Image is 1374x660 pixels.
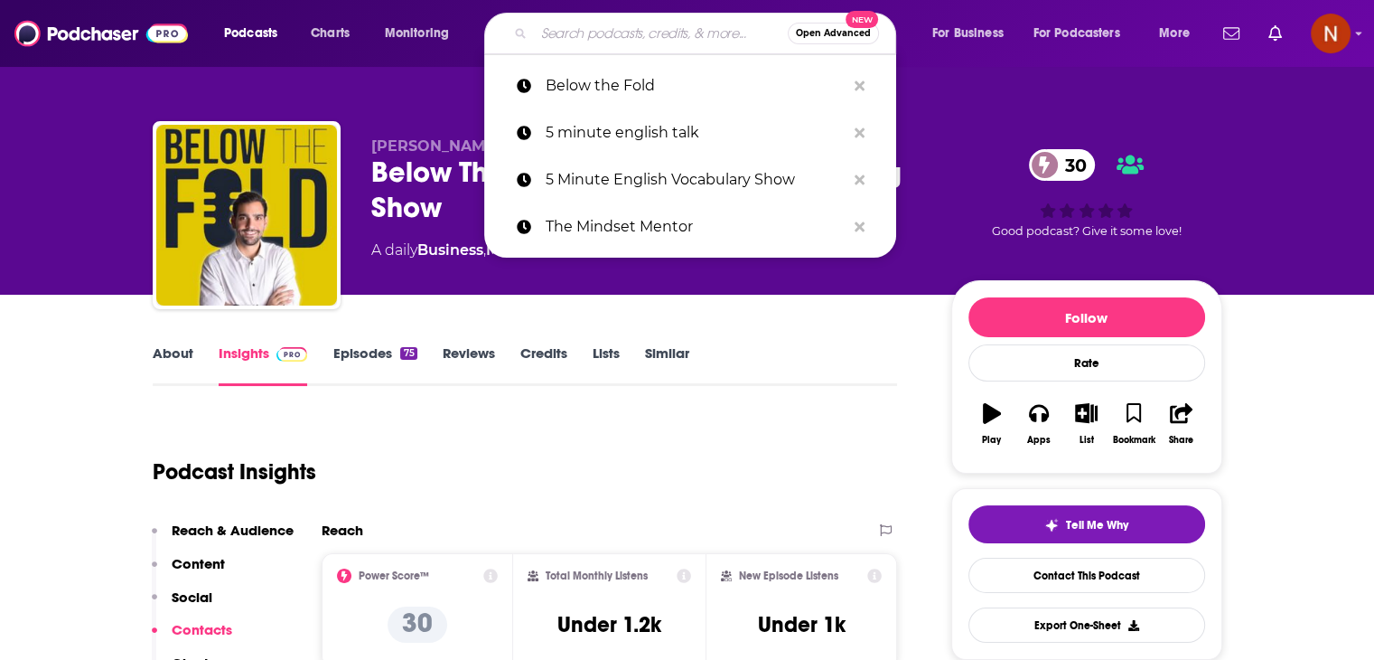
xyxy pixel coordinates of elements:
[483,241,486,259] span: ,
[546,570,648,582] h2: Total Monthly Listens
[546,62,846,109] p: Below the Fold
[400,347,416,360] div: 75
[546,109,846,156] p: 5 minute english talk
[311,21,350,46] span: Charts
[534,19,788,48] input: Search podcasts, credits, & more...
[484,156,896,203] a: 5 Minute English Vocabulary Show
[1080,435,1094,446] div: List
[1261,18,1289,49] a: Show notifications dropdown
[219,344,308,386] a: InsightsPodchaser Pro
[385,21,449,46] span: Monitoring
[332,344,416,386] a: Episodes75
[372,19,472,48] button: open menu
[1033,21,1120,46] span: For Podcasters
[443,344,495,386] a: Reviews
[172,589,212,606] p: Social
[153,344,193,386] a: About
[276,347,308,362] img: Podchaser Pro
[484,203,896,250] a: The Mindset Mentor
[1216,18,1247,49] a: Show notifications dropdown
[982,435,1001,446] div: Play
[968,608,1205,643] button: Export One-Sheet
[1311,14,1351,53] img: User Profile
[299,19,360,48] a: Charts
[1157,391,1204,457] button: Share
[951,137,1222,250] div: 30Good podcast? Give it some love!
[932,21,1004,46] span: For Business
[546,156,846,203] p: 5 Minute English Vocabulary Show
[557,611,661,638] h3: Under 1.2k
[1112,435,1154,446] div: Bookmark
[172,621,232,638] p: Contacts
[172,522,294,539] p: Reach & Audience
[1029,149,1096,181] a: 30
[1169,435,1193,446] div: Share
[172,555,225,572] p: Content
[484,62,896,109] a: Below the Fold
[1110,391,1157,457] button: Bookmark
[417,241,483,259] a: Business
[968,297,1205,337] button: Follow
[1146,19,1212,48] button: open menu
[322,522,363,539] h2: Reach
[920,19,1026,48] button: open menu
[501,13,913,54] div: Search podcasts, credits, & more...
[1311,14,1351,53] button: Show profile menu
[739,570,838,582] h2: New Episode Listens
[484,109,896,156] a: 5 minute english talk
[846,11,878,28] span: New
[371,137,500,155] span: [PERSON_NAME]
[152,555,225,589] button: Content
[156,125,337,306] img: Below The Fold - Marketing & Advertising Show
[1044,518,1059,533] img: tell me why sparkle
[546,203,846,250] p: The Mindset Mentor
[520,344,567,386] a: Credits
[788,23,879,44] button: Open AdvancedNew
[1062,391,1109,457] button: List
[152,522,294,555] button: Reach & Audience
[1159,21,1190,46] span: More
[645,344,689,386] a: Similar
[1022,19,1146,48] button: open menu
[758,611,846,638] h3: Under 1k
[388,607,447,643] p: 30
[14,16,188,51] img: Podchaser - Follow, Share and Rate Podcasts
[1066,518,1128,533] span: Tell Me Why
[153,458,316,486] h1: Podcast Insights
[224,21,277,46] span: Podcasts
[968,558,1205,593] a: Contact This Podcast
[1015,391,1062,457] button: Apps
[486,241,564,259] a: Marketing
[1027,435,1051,446] div: Apps
[152,621,232,655] button: Contacts
[968,505,1205,543] button: tell me why sparkleTell Me Why
[1311,14,1351,53] span: Logged in as AdelNBM
[796,29,871,38] span: Open Advanced
[211,19,301,48] button: open menu
[152,589,212,622] button: Social
[593,344,620,386] a: Lists
[992,224,1182,238] span: Good podcast? Give it some love!
[968,344,1205,382] div: Rate
[359,570,429,582] h2: Power Score™
[371,240,726,261] div: A daily podcast
[968,391,1015,457] button: Play
[1047,149,1096,181] span: 30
